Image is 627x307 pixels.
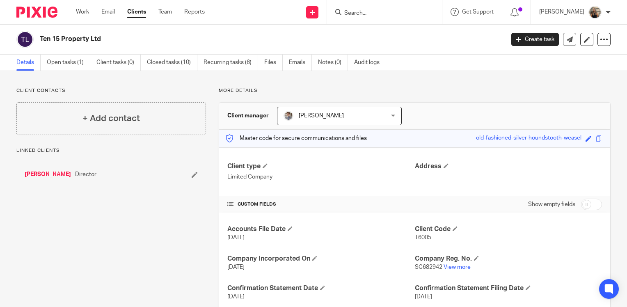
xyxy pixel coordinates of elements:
[227,112,269,120] h3: Client manager
[444,264,471,270] a: View more
[227,294,245,300] span: [DATE]
[227,162,414,171] h4: Client type
[588,6,602,19] img: pic.png
[219,87,611,94] p: More details
[127,8,146,16] a: Clients
[539,8,584,16] p: [PERSON_NAME]
[227,201,414,208] h4: CUSTOM FIELDS
[415,264,442,270] span: SC682942
[415,162,602,171] h4: Address
[227,264,245,270] span: [DATE]
[101,8,115,16] a: Email
[16,55,41,71] a: Details
[225,134,367,142] p: Master code for secure communications and files
[343,10,417,17] input: Search
[227,254,414,263] h4: Company Incorporated On
[476,134,581,143] div: old-fashioned-silver-houndstooth-weasel
[528,200,575,208] label: Show empty fields
[16,31,34,48] img: svg%3E
[415,284,602,293] h4: Confirmation Statement Filing Date
[415,235,431,241] span: T6005
[415,225,602,234] h4: Client Code
[318,55,348,71] a: Notes (0)
[227,235,245,241] span: [DATE]
[264,55,283,71] a: Files
[16,147,206,154] p: Linked clients
[299,113,344,119] span: [PERSON_NAME]
[511,33,559,46] a: Create task
[415,294,432,300] span: [DATE]
[147,55,197,71] a: Closed tasks (10)
[462,9,494,15] span: Get Support
[415,254,602,263] h4: Company Reg. No.
[76,8,89,16] a: Work
[82,112,140,125] h4: + Add contact
[227,284,414,293] h4: Confirmation Statement Date
[47,55,90,71] a: Open tasks (1)
[16,7,57,18] img: Pixie
[184,8,205,16] a: Reports
[354,55,386,71] a: Audit logs
[204,55,258,71] a: Recurring tasks (6)
[158,8,172,16] a: Team
[284,111,293,121] img: I%20like%20this%20one%20Deanoa.jpg
[25,170,71,179] a: [PERSON_NAME]
[227,173,414,181] p: Limited Company
[227,225,414,234] h4: Accounts File Date
[96,55,141,71] a: Client tasks (0)
[289,55,312,71] a: Emails
[75,170,96,179] span: Director
[40,35,407,44] h2: Ten 15 Property Ltd
[16,87,206,94] p: Client contacts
